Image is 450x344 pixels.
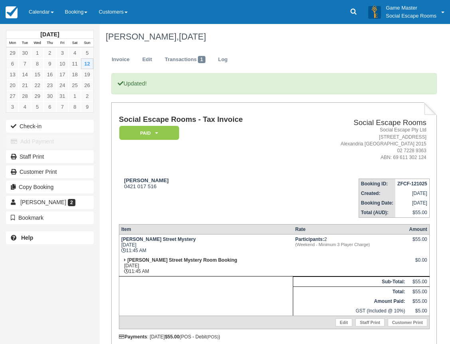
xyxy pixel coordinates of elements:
img: A3 [368,6,381,18]
th: Amount [407,225,429,235]
button: Bookmark [6,211,94,224]
a: 10 [56,58,69,69]
address: Social Escape Pty Ltd [STREET_ADDRESS] Alexandria [GEOGRAPHIC_DATA] 2015 02 7228 9363 ABN: 69 611... [300,127,426,161]
a: 1 [31,48,43,58]
td: $55.00 [407,296,429,306]
small: (POS) [207,334,219,339]
a: 9 [43,58,56,69]
a: 6 [43,101,56,112]
img: checkfront-main-nav-mini-logo.png [6,6,18,18]
th: Created: [359,189,395,198]
a: 19 [81,69,93,80]
a: 3 [56,48,69,58]
td: [DATE] 11:45 AM [119,235,293,256]
td: [DATE] 11:45 AM [119,255,293,276]
th: Rate [293,225,407,235]
b: Help [21,235,33,241]
a: Customer Print [6,165,94,178]
div: 0421 017 516 [119,177,297,189]
a: 25 [69,80,81,91]
th: Wed [31,39,43,48]
a: 21 [19,80,31,91]
a: [PERSON_NAME] 2 [6,196,94,209]
span: 2 [68,199,75,206]
a: Customer Print [388,318,427,326]
div: : [DATE] (POS - Debit ) [119,334,430,340]
a: 29 [6,48,19,58]
a: 22 [31,80,43,91]
a: 23 [43,80,56,91]
a: 1 [69,91,81,101]
a: 4 [69,48,81,58]
th: Fri [56,39,69,48]
th: Total (AUD): [359,208,395,218]
strong: Payments [119,334,147,340]
th: Tue [19,39,31,48]
a: Help [6,231,94,244]
strong: [PERSON_NAME] Street Mystery [121,237,196,242]
th: Sat [69,39,81,48]
h2: Social Escape Rooms [300,119,426,127]
a: 17 [56,69,69,80]
strong: [DATE] [40,31,59,38]
a: 5 [31,101,43,112]
a: 15 [31,69,43,80]
a: 7 [56,101,69,112]
th: Total: [293,287,407,297]
a: 7 [19,58,31,69]
th: Sub-Total: [293,277,407,287]
a: 16 [43,69,56,80]
th: Booking ID: [359,179,395,189]
strong: ZFCF-121025 [397,181,427,187]
a: 9 [81,101,93,112]
span: [DATE] [179,32,206,42]
td: GST (Included @ 10%) [293,306,407,316]
a: Edit [136,52,158,68]
a: 29 [31,91,43,101]
a: 8 [69,101,81,112]
strong: Participants [295,237,324,242]
th: Thu [43,39,56,48]
strong: $55.00 [165,334,180,340]
em: (Weekend - Minimum 3 Player Charge) [295,242,405,247]
h1: [PERSON_NAME], [106,32,431,42]
span: [PERSON_NAME] [20,199,66,205]
a: 26 [81,80,93,91]
a: 31 [56,91,69,101]
strong: [PERSON_NAME] [124,177,169,183]
a: 30 [43,91,56,101]
th: Sun [81,39,93,48]
a: Transactions1 [159,52,211,68]
a: 18 [69,69,81,80]
td: [DATE] [395,198,429,208]
div: $55.00 [409,237,427,249]
button: Check-in [6,120,94,133]
a: 5 [81,48,93,58]
th: Mon [6,39,19,48]
th: Amount Paid: [293,296,407,306]
td: $55.00 [407,287,429,297]
a: 27 [6,91,19,101]
a: 20 [6,80,19,91]
a: 13 [6,69,19,80]
p: Social Escape Rooms [386,12,436,20]
span: 1 [198,56,205,63]
p: Game Master [386,4,436,12]
td: 2 [293,235,407,256]
td: [DATE] [395,189,429,198]
strong: [PERSON_NAME] Street Mystery Room Booking [127,257,237,263]
a: 11 [69,58,81,69]
a: 28 [19,91,31,101]
a: 2 [43,48,56,58]
em: Paid [119,126,179,140]
a: Invoice [106,52,136,68]
td: $55.00 [395,208,429,218]
div: $0.00 [409,257,427,269]
a: 14 [19,69,31,80]
a: Staff Print [355,318,385,326]
a: 24 [56,80,69,91]
a: 8 [31,58,43,69]
a: 2 [81,91,93,101]
h1: Social Escape Rooms - Tax Invoice [119,115,297,124]
button: Add Payment [6,135,94,148]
